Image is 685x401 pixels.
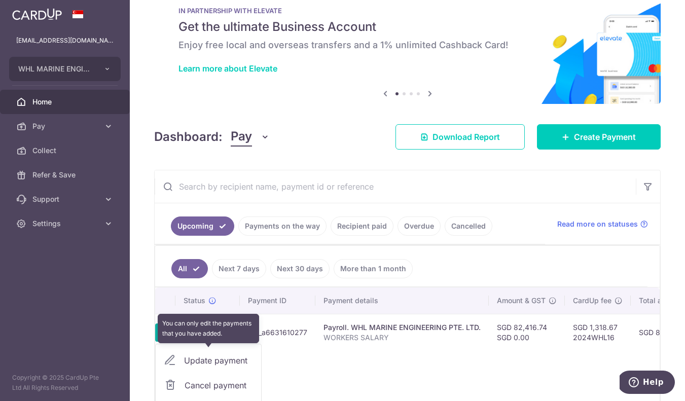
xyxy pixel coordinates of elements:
[231,127,252,147] span: Pay
[331,216,393,236] a: Recipient paid
[240,287,315,314] th: Payment ID
[154,128,223,146] h4: Dashboard:
[315,287,489,314] th: Payment details
[32,218,99,229] span: Settings
[537,124,661,150] a: Create Payment
[171,259,208,278] a: All
[18,64,93,74] span: WHL MARINE ENGINEERING PTE. LTD.
[489,314,565,351] td: SGD 82,416.74 SGD 0.00
[155,170,636,203] input: Search by recipient name, payment id or reference
[557,219,638,229] span: Read more on statuses
[323,333,481,343] p: WORKERS SALARY
[432,131,500,143] span: Download Report
[238,216,327,236] a: Payments on the way
[620,371,675,396] iframe: Opens a widget where you can find more information
[32,170,99,180] span: Refer & Save
[178,39,636,51] h6: Enjoy free local and overseas transfers and a 1% unlimited Cashback Card!
[334,259,413,278] a: More than 1 month
[573,296,611,306] span: CardUp fee
[445,216,492,236] a: Cancelled
[9,57,121,81] button: WHL MARINE ENGINEERING PTE. LTD.
[32,194,99,204] span: Support
[565,314,631,351] td: SGD 1,318.67 2024WHL16
[497,296,546,306] span: Amount & GST
[557,219,648,229] a: Read more on statuses
[270,259,330,278] a: Next 30 days
[231,127,270,147] button: Pay
[398,216,441,236] a: Overdue
[178,19,636,35] h5: Get the ultimate Business Account
[178,63,277,74] a: Learn more about Elevate
[32,145,99,156] span: Collect
[12,8,62,20] img: CardUp
[171,216,234,236] a: Upcoming
[574,131,636,143] span: Create Payment
[323,322,481,333] div: Payroll. WHL MARINE ENGINEERING PTE. LTD.
[178,7,636,15] p: IN PARTNERSHIP WITH ELEVATE
[32,121,99,131] span: Pay
[16,35,114,46] p: [EMAIL_ADDRESS][DOMAIN_NAME]
[212,259,266,278] a: Next 7 days
[158,314,259,343] div: You can only edit the payments that you have added.
[184,296,205,306] span: Status
[395,124,525,150] a: Download Report
[32,97,99,107] span: Home
[639,296,672,306] span: Total amt.
[240,314,315,351] td: txn_a6631610277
